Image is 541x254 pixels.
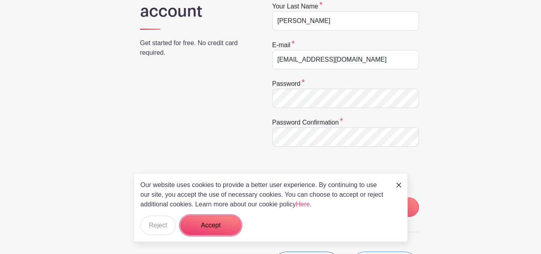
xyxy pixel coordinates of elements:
[272,2,323,11] label: Your last name
[272,11,419,31] input: e.g. Smith
[272,118,343,127] label: Password confirmation
[396,183,401,187] img: close_button-5f87c8562297e5c2d7936805f587ecaba9071eb48480494691a3f1689db116b3.svg
[141,180,388,209] p: Our website uses cookies to provide a better user experience. By continuing to use our site, you ...
[272,156,395,188] iframe: reCAPTCHA
[140,38,251,58] p: Get started for free. No credit card required.
[296,201,310,208] a: Here
[272,40,295,50] label: E-mail
[180,216,241,235] button: Accept
[272,50,419,69] input: e.g. julie@eventco.com
[141,216,176,235] button: Reject
[272,79,305,89] label: Password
